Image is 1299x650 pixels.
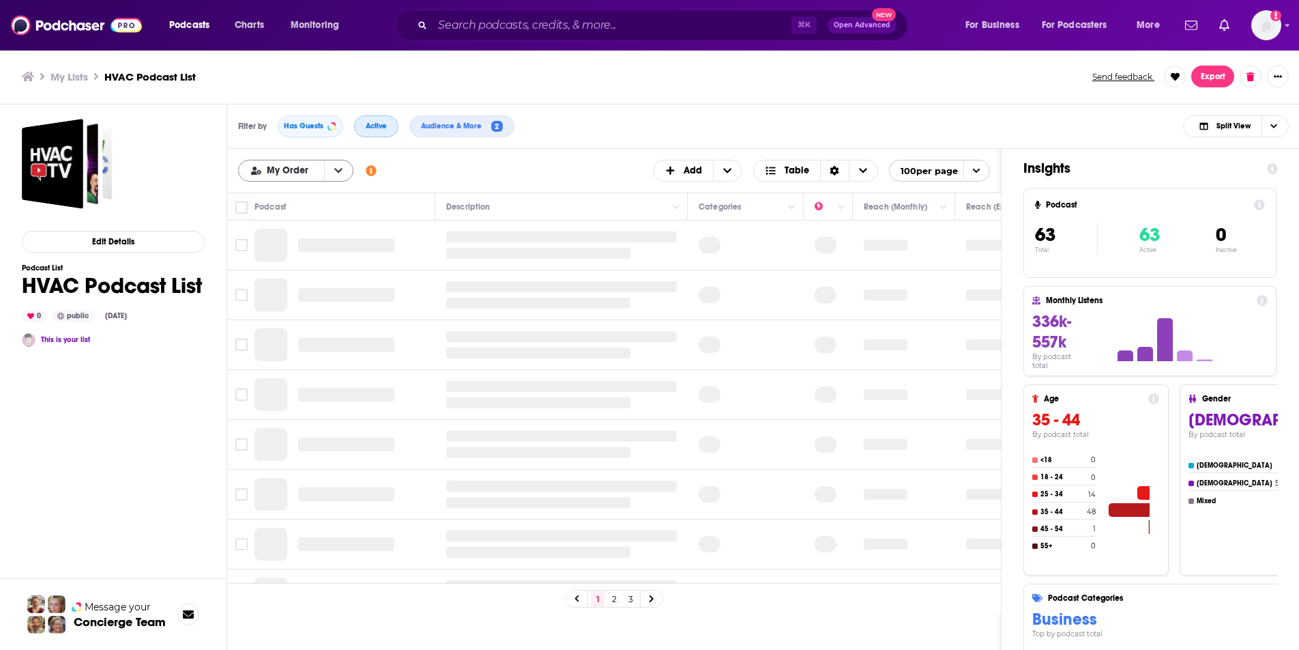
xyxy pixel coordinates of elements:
h4: 55+ [1040,542,1088,550]
h4: 0 [1091,473,1096,482]
button: Choose View [1183,115,1289,137]
span: Toggle select row [235,488,248,500]
span: More [1137,16,1160,35]
a: 2 [607,591,621,607]
h4: 14 [1088,490,1096,499]
h3: Podcast List [22,264,202,272]
div: Sort Direction [820,160,849,181]
button: open menu [889,160,990,182]
p: Inactive [1216,246,1237,253]
h4: 25 - 34 [1040,490,1085,498]
img: Jules Profile [48,595,65,613]
div: Power Score [815,199,834,215]
span: Table [785,166,809,175]
span: 100 per page [890,160,958,182]
h4: [DEMOGRAPHIC_DATA] [1197,462,1276,470]
button: Export [1191,66,1234,87]
a: Alyssa [22,333,35,347]
button: Column Actions [784,199,800,215]
button: Choose View [753,160,878,182]
div: Reach (Episode) [966,199,1030,215]
span: My Order [267,166,313,175]
span: Audience & More [421,122,487,130]
button: Column Actions [668,199,684,215]
span: 2 [491,121,503,132]
a: This is your list [41,335,90,344]
h1: HVAC Podcast List [22,272,202,299]
span: For Business [965,16,1019,35]
button: Audience & More2 [409,115,514,137]
span: Toggle select row [235,538,248,550]
span: Active [366,122,387,130]
button: + Add [653,160,743,182]
a: Charts [226,14,272,36]
span: 0 [1216,223,1226,246]
div: 0 [22,310,46,322]
h4: <18 [1040,456,1088,464]
button: Column Actions [833,199,849,215]
h3: My Lists [50,70,88,83]
span: For Podcasters [1042,16,1107,35]
span: 63 [1035,223,1055,246]
button: open menu [281,14,357,36]
span: 63 [1139,223,1160,246]
h4: Podcast [1046,200,1249,210]
h2: Choose List sort [238,160,353,182]
img: Podchaser - Follow, Share and Rate Podcasts [11,12,142,38]
button: Send feedback. [1088,71,1158,83]
button: Open AdvancedNew [828,17,896,33]
h3: HVAC Podcast List [104,70,196,83]
span: Toggle select row [235,438,248,451]
input: Search podcasts, credits, & more... [433,14,791,36]
span: Charts [235,16,264,35]
img: Barbara Profile [48,616,65,634]
h3: Concierge Team [74,615,166,629]
div: Categories [699,199,741,215]
h1: Insights [1023,160,1256,177]
h4: 35 - 44 [1040,508,1084,516]
img: User Profile [1251,10,1281,40]
button: open menu [1127,14,1177,36]
button: Active [354,115,398,137]
h4: 55 [1275,479,1283,487]
svg: Add a profile image [1270,10,1281,21]
span: New [872,8,896,21]
p: Active [1139,246,1160,253]
span: Monitoring [291,16,339,35]
h4: [DEMOGRAPHIC_DATA] [1197,479,1272,487]
h4: 48 [1087,507,1096,516]
button: Column Actions [935,199,952,215]
span: Logged in as AlyssaScarpaci [1251,10,1281,40]
span: Open Advanced [834,22,890,29]
button: open menu [239,166,324,175]
a: Show notifications dropdown [1180,14,1203,37]
button: Show More Button [1267,66,1289,87]
span: Toggle select row [235,388,248,401]
h4: 0 [1091,541,1096,550]
span: Has Guests [284,122,323,130]
a: Show notifications dropdown [1214,14,1235,37]
button: Has Guests [278,115,343,137]
div: public [52,310,94,322]
div: Podcast [254,199,287,215]
div: Search podcasts, credits, & more... [408,10,921,41]
button: open menu [956,14,1036,36]
span: Toggle select row [235,289,248,301]
button: Show profile menu [1251,10,1281,40]
a: HVAC Podcast List [22,119,112,209]
button: open menu [160,14,227,36]
h3: 35 - 44 [1032,410,1159,430]
a: 1 [591,591,604,607]
h4: 45 - 54 [1040,525,1090,533]
span: Toggle select row [235,239,248,251]
img: Jon Profile [27,616,45,634]
span: ⌘ K [791,16,817,34]
button: Edit Details [22,231,205,253]
h4: 0 [1091,455,1096,464]
h4: By podcast total [1032,430,1159,439]
h4: 1 [1093,524,1096,533]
